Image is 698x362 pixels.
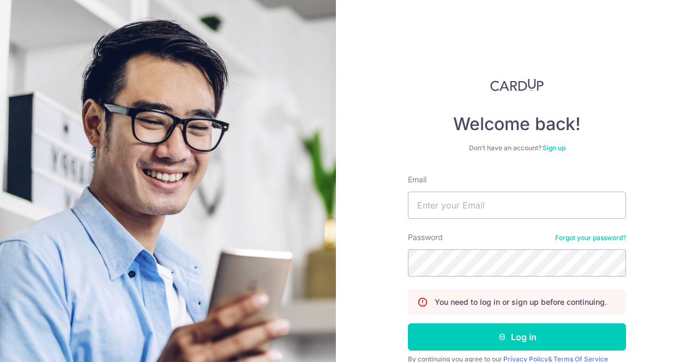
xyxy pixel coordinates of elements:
[543,144,565,152] a: Sign up
[408,192,626,219] input: Enter your Email
[555,234,626,242] a: Forgot your password?
[408,113,626,135] h4: Welcome back!
[408,174,426,185] label: Email
[435,297,607,308] p: You need to log in or sign up before continuing.
[408,323,626,351] button: Log in
[408,144,626,152] div: Don’t have an account?
[408,232,443,243] label: Password
[490,78,544,91] img: CardUp Logo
